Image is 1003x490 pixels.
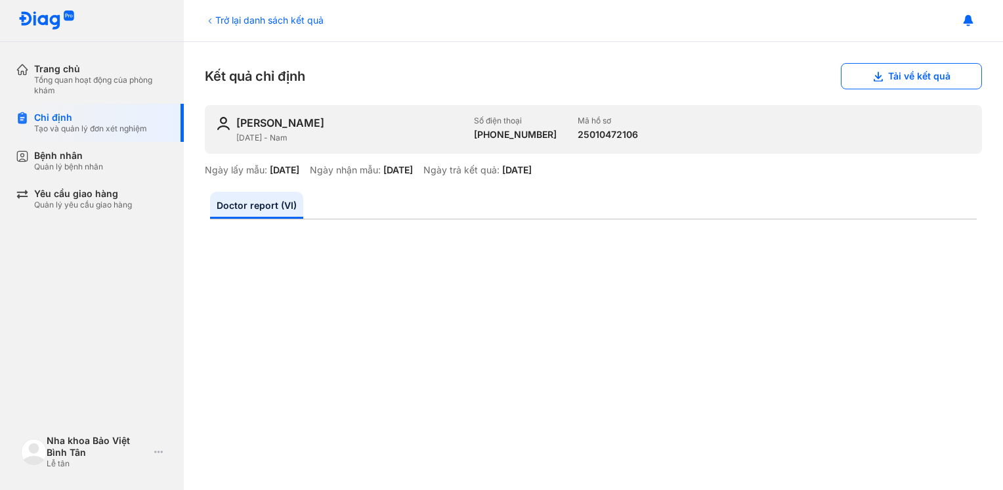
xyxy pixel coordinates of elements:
div: Tạo và quản lý đơn xét nghiệm [34,123,147,134]
div: Tổng quan hoạt động của phòng khám [34,75,168,96]
div: Số điện thoại [474,116,557,126]
div: Trang chủ [34,63,168,75]
div: 25010472106 [578,129,638,141]
div: Quản lý yêu cầu giao hàng [34,200,132,210]
img: logo [21,439,47,464]
div: [DATE] [383,164,413,176]
img: logo [18,11,75,31]
a: Doctor report (VI) [210,192,303,219]
div: Bệnh nhân [34,150,103,162]
div: Trở lại danh sách kết quả [205,13,324,27]
div: [DATE] [502,164,532,176]
div: Chỉ định [34,112,147,123]
button: Tải về kết quả [841,63,982,89]
div: [PERSON_NAME] [236,116,324,130]
div: Nha khoa Bảo Việt Bình Tân [47,435,149,458]
div: Yêu cầu giao hàng [34,188,132,200]
div: Ngày nhận mẫu: [310,164,381,176]
div: [DATE] [270,164,299,176]
div: Lễ tân [47,458,149,469]
div: [PHONE_NUMBER] [474,129,557,141]
div: [DATE] - Nam [236,133,463,143]
div: Ngày lấy mẫu: [205,164,267,176]
div: Mã hồ sơ [578,116,638,126]
img: user-icon [215,116,231,131]
div: Quản lý bệnh nhân [34,162,103,172]
div: Ngày trả kết quả: [423,164,500,176]
div: Kết quả chỉ định [205,63,982,89]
